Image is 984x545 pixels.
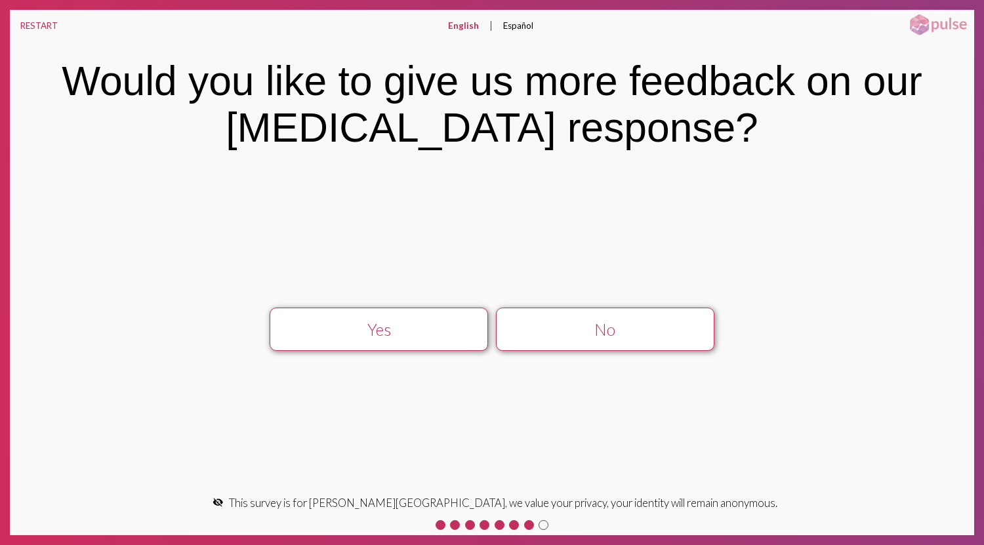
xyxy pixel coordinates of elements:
[493,10,544,41] button: Español
[270,308,487,351] button: Yes
[508,319,703,339] div: No
[26,58,958,151] div: Would you like to give us more feedback on our [MEDICAL_DATA] response?
[438,10,489,41] button: English
[905,13,971,37] img: pulsehorizontalsmall.png
[496,308,714,351] button: No
[229,496,777,510] span: This survey is for [PERSON_NAME][GEOGRAPHIC_DATA], we value your privacy, your identity will rema...
[10,10,68,41] button: RESTART
[281,319,476,339] div: Yes
[213,496,224,508] mat-icon: visibility_off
